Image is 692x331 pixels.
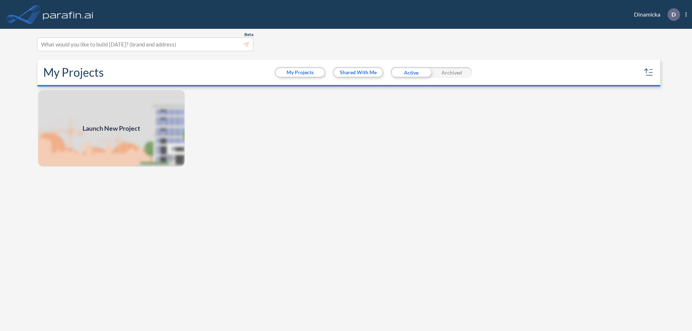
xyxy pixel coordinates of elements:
[334,68,382,77] button: Shared With Me
[643,67,655,78] button: sort
[41,7,95,22] img: logo
[244,32,253,37] span: Beta
[276,68,324,77] button: My Projects
[37,89,185,167] img: add
[671,11,676,18] p: D
[43,66,104,79] h2: My Projects
[623,8,687,21] div: Dinamicka
[431,67,472,78] div: Archived
[83,124,140,133] span: Launch New Project
[37,89,185,167] a: Launch New Project
[391,67,431,78] div: Active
